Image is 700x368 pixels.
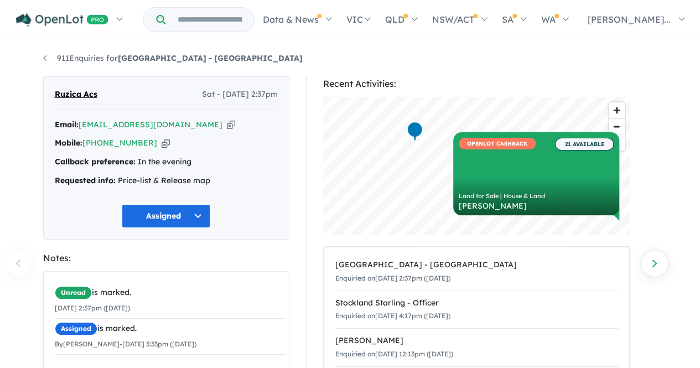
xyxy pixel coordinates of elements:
[335,297,618,310] div: Stockland Starling - Officer
[55,286,92,299] span: Unread
[323,97,630,235] canvas: Map
[118,53,303,63] strong: [GEOGRAPHIC_DATA] - [GEOGRAPHIC_DATA]
[55,174,278,188] div: Price-list & Release map
[335,334,618,348] div: [PERSON_NAME]
[588,14,671,25] span: [PERSON_NAME]...
[122,204,210,228] button: Assigned
[335,328,618,367] a: [PERSON_NAME]Enquiried on[DATE] 12:13pm ([DATE])
[162,137,170,149] button: Copy
[55,286,286,299] div: is marked.
[55,175,116,185] strong: Requested info:
[43,52,657,65] nav: breadcrumb
[55,157,136,167] strong: Callback preference:
[609,102,625,118] button: Zoom in
[55,88,97,101] span: Ruzica Acs
[202,88,278,101] span: Sat - [DATE] 2:37pm
[610,200,627,221] div: Map marker
[335,350,453,358] small: Enquiried on [DATE] 12:13pm ([DATE])
[459,202,614,210] div: [PERSON_NAME]
[453,132,619,215] a: OPENLOT CASHBACK 21 AVAILABLE Land for Sale | House & Land [PERSON_NAME]
[335,291,618,329] a: Stockland Starling - OfficerEnquiried on[DATE] 4:17pm ([DATE])
[335,274,450,282] small: Enquiried on [DATE] 2:37pm ([DATE])
[55,340,196,348] small: By [PERSON_NAME] - [DATE] 3:33pm ([DATE])
[55,120,79,129] strong: Email:
[43,251,289,266] div: Notes:
[459,193,614,199] div: Land for Sale | House & Land
[323,76,630,91] div: Recent Activities:
[55,138,82,148] strong: Mobile:
[335,312,450,320] small: Enquiried on [DATE] 4:17pm ([DATE])
[227,119,235,131] button: Copy
[79,120,222,129] a: [EMAIL_ADDRESS][DOMAIN_NAME]
[459,138,536,149] span: OPENLOT CASHBACK
[55,304,130,312] small: [DATE] 2:37pm ([DATE])
[335,258,618,272] div: [GEOGRAPHIC_DATA] - [GEOGRAPHIC_DATA]
[16,13,108,27] img: Openlot PRO Logo White
[325,111,342,132] div: Map marker
[555,138,614,151] span: 21 AVAILABLE
[406,121,423,142] div: Map marker
[55,322,286,335] div: is marked.
[82,138,157,148] a: [PHONE_NUMBER]
[335,253,618,291] a: [GEOGRAPHIC_DATA] - [GEOGRAPHIC_DATA]Enquiried on[DATE] 2:37pm ([DATE])
[609,118,625,134] button: Zoom out
[609,119,625,134] span: Zoom out
[43,53,303,63] a: 911Enquiries for[GEOGRAPHIC_DATA] - [GEOGRAPHIC_DATA]
[55,322,97,335] span: Assigned
[55,156,278,169] div: In the evening
[168,8,252,32] input: Try estate name, suburb, builder or developer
